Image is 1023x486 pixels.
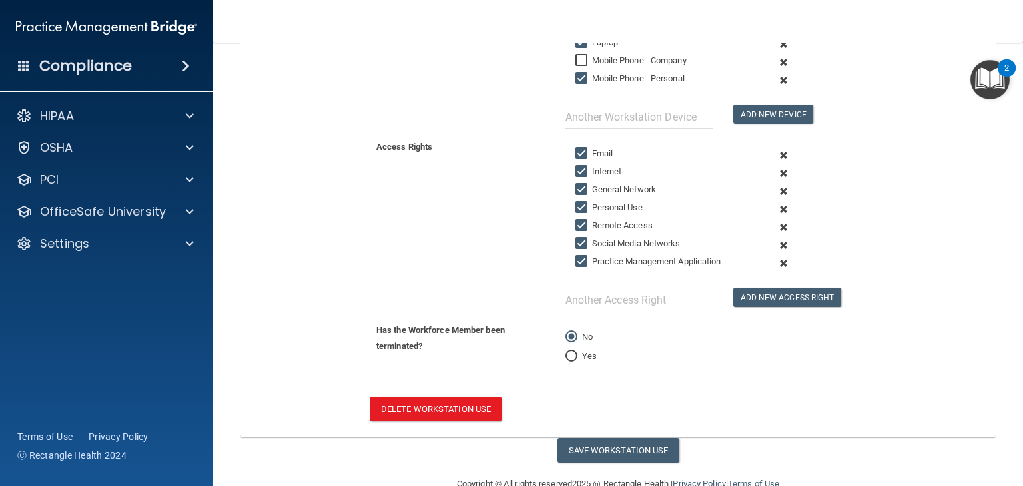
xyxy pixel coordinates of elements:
[565,288,713,312] input: Another Access Right
[733,288,841,307] button: Add New Access Right
[575,256,591,267] input: Practice Management Application
[970,60,1010,99] button: Open Resource Center, 2 new notifications
[16,236,194,252] a: Settings
[39,57,132,75] h4: Compliance
[575,220,591,231] input: Remote Access
[575,202,591,213] input: Personal Use
[16,108,194,124] a: HIPAA
[565,352,577,362] input: Yes
[575,164,622,180] label: Internet
[575,53,687,69] label: Mobile Phone - Company
[575,218,653,234] label: Remote Access
[575,182,657,198] label: General Network
[40,140,73,156] p: OSHA
[575,254,721,270] label: Practice Management Application
[40,172,59,188] p: PCI
[16,140,194,156] a: OSHA
[575,236,681,252] label: Social Media Networks
[575,146,613,162] label: Email
[575,166,591,177] input: Internet
[40,108,74,124] p: HIPAA
[793,399,1007,451] iframe: Drift Widget Chat Controller
[565,105,713,129] input: Another Workstation Device
[575,238,591,249] input: Social Media Networks
[565,332,577,342] input: No
[89,430,149,443] a: Privacy Policy
[376,142,432,152] b: Access Rights
[575,148,591,159] input: Email
[40,204,166,220] p: OfficeSafe University
[575,184,591,195] input: General Network
[557,438,679,463] button: Save Workstation Use
[1004,68,1009,85] div: 2
[565,348,597,364] label: Yes
[16,172,194,188] a: PCI
[17,430,73,443] a: Terms of Use
[376,325,505,351] b: Has the Workforce Member been terminated?
[733,105,813,124] button: Add New Device
[17,449,127,462] span: Ⓒ Rectangle Health 2024
[565,329,593,345] label: No
[575,35,619,51] label: Laptop
[16,204,194,220] a: OfficeSafe University
[40,236,89,252] p: Settings
[575,200,643,216] label: Personal Use
[575,37,591,48] input: Laptop
[575,71,685,87] label: Mobile Phone - Personal
[575,55,591,66] input: Mobile Phone - Company
[16,14,197,41] img: PMB logo
[575,73,591,84] input: Mobile Phone - Personal
[370,397,502,421] button: Delete Workstation Use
